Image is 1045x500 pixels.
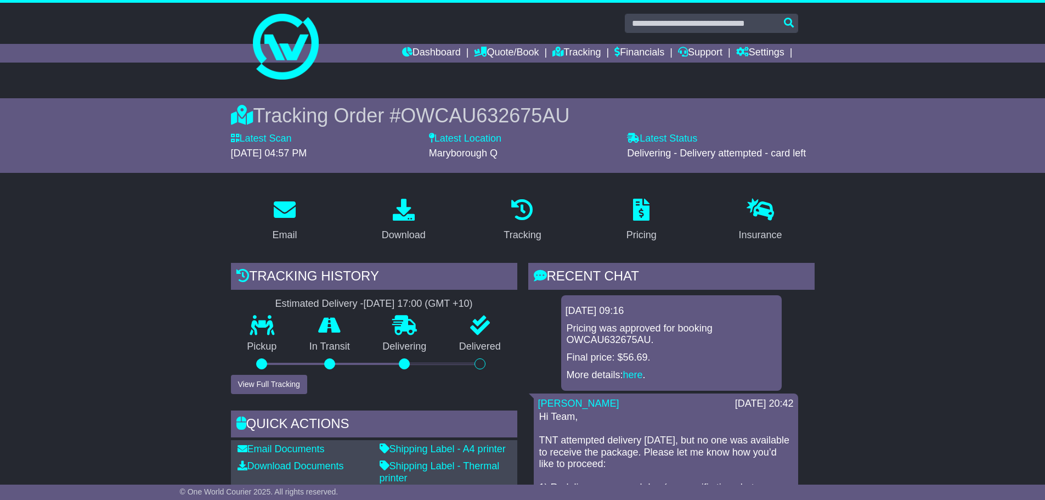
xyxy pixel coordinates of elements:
a: Quote/Book [474,44,539,63]
a: [PERSON_NAME] [538,398,619,409]
label: Latest Status [627,133,697,145]
div: RECENT CHAT [528,263,815,293]
a: Pricing [619,195,664,246]
span: Maryborough Q [429,148,498,159]
button: View Full Tracking [231,375,307,394]
div: Pricing [626,228,657,243]
p: Delivered [443,341,517,353]
a: Shipping Label - A4 printer [380,443,506,454]
div: [DATE] 09:16 [566,305,777,317]
div: Estimated Delivery - [231,298,517,310]
div: Quick Actions [231,411,517,440]
a: Tracking [496,195,548,246]
span: [DATE] 04:57 PM [231,148,307,159]
span: OWCAU632675AU [400,104,569,127]
a: here [623,369,643,380]
div: Insurance [739,228,782,243]
label: Latest Location [429,133,501,145]
a: Dashboard [402,44,461,63]
a: Tracking [552,44,601,63]
a: Financials [614,44,664,63]
p: In Transit [293,341,366,353]
a: Email Documents [238,443,325,454]
p: Final price: $56.69. [567,352,776,364]
div: Email [272,228,297,243]
a: Settings [736,44,784,63]
p: Pickup [231,341,293,353]
a: Insurance [732,195,789,246]
label: Latest Scan [231,133,292,145]
a: Download [375,195,433,246]
p: Pricing was approved for booking OWCAU632675AU. [567,323,776,346]
div: [DATE] 20:42 [735,398,794,410]
a: Download Documents [238,460,344,471]
span: © One World Courier 2025. All rights reserved. [180,487,338,496]
div: [DATE] 17:00 (GMT +10) [364,298,473,310]
p: More details: . [567,369,776,381]
div: Tracking Order # [231,104,815,127]
a: Shipping Label - Thermal printer [380,460,500,484]
span: Delivering - Delivery attempted - card left [627,148,806,159]
div: Tracking history [231,263,517,293]
a: Email [265,195,304,246]
div: Download [382,228,426,243]
div: Tracking [504,228,541,243]
a: Support [678,44,722,63]
p: Delivering [366,341,443,353]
